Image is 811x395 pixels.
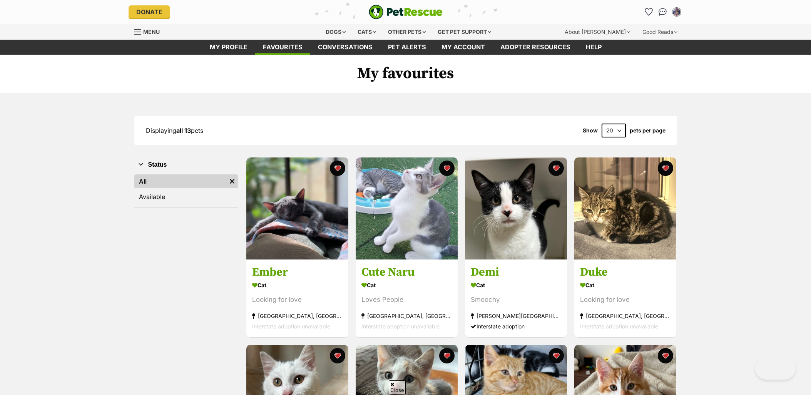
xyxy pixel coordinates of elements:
[361,280,452,291] div: Cat
[389,380,406,394] span: Close
[320,24,351,40] div: Dogs
[583,127,598,134] span: Show
[471,295,561,305] div: Smoochy
[580,323,658,330] span: Interstate adoption unavailable
[134,190,238,204] a: Available
[548,348,564,363] button: favourite
[252,280,343,291] div: Cat
[671,6,683,18] button: My account
[471,265,561,280] h3: Demi
[380,40,434,55] a: Pet alerts
[755,357,796,380] iframe: Help Scout Beacon - Open
[465,157,567,259] img: Demi
[578,40,609,55] a: Help
[310,40,380,55] a: conversations
[134,24,165,38] a: Menu
[129,5,170,18] a: Donate
[637,24,683,40] div: Good Reads
[434,40,493,55] a: My account
[548,161,564,176] button: favourite
[383,24,431,40] div: Other pets
[361,265,452,280] h3: Cute Naru
[471,311,561,321] div: [PERSON_NAME][GEOGRAPHIC_DATA], [GEOGRAPHIC_DATA]
[673,8,681,16] img: Brooke Schachter profile pic
[134,174,226,188] a: All
[574,157,676,259] img: Duke
[176,127,191,134] strong: all 13
[471,321,561,332] div: Interstate adoption
[330,161,345,176] button: favourite
[255,40,310,55] a: Favourites
[246,259,348,338] a: Ember Cat Looking for love [GEOGRAPHIC_DATA], [GEOGRAPHIC_DATA] Interstate adoption unavailable f...
[356,259,458,338] a: Cute Naru Cat Loves People [GEOGRAPHIC_DATA], [GEOGRAPHIC_DATA] Interstate adoption unavailable f...
[356,157,458,259] img: Cute Naru
[143,28,160,35] span: Menu
[146,127,203,134] span: Displaying pets
[252,265,343,280] h3: Ember
[352,24,381,40] div: Cats
[657,6,669,18] a: Conversations
[439,348,455,363] button: favourite
[369,5,443,19] img: logo-e224e6f780fb5917bec1dbf3a21bbac754714ae5b6737aabdf751b685950b380.svg
[580,295,671,305] div: Looking for love
[134,173,238,207] div: Status
[559,24,635,40] div: About [PERSON_NAME]
[361,323,440,330] span: Interstate adoption unavailable
[134,160,238,170] button: Status
[361,311,452,321] div: [GEOGRAPHIC_DATA], [GEOGRAPHIC_DATA]
[252,323,330,330] span: Interstate adoption unavailable
[493,40,578,55] a: Adopter resources
[439,161,455,176] button: favourite
[643,6,655,18] a: Favourites
[574,259,676,338] a: Duke Cat Looking for love [GEOGRAPHIC_DATA], [GEOGRAPHIC_DATA] Interstate adoption unavailable fa...
[630,127,666,134] label: pets per page
[643,6,683,18] ul: Account quick links
[659,8,667,16] img: chat-41dd97257d64d25036548639549fe6c8038ab92f7586957e7f3b1b290dea8141.svg
[202,40,255,55] a: My profile
[226,174,238,188] a: Remove filter
[658,348,673,363] button: favourite
[330,348,345,363] button: favourite
[361,295,452,305] div: Loves People
[369,5,443,19] a: PetRescue
[471,280,561,291] div: Cat
[465,259,567,338] a: Demi Cat Smoochy [PERSON_NAME][GEOGRAPHIC_DATA], [GEOGRAPHIC_DATA] Interstate adoption favourite
[246,157,348,259] img: Ember
[580,280,671,291] div: Cat
[252,295,343,305] div: Looking for love
[580,265,671,280] h3: Duke
[658,161,673,176] button: favourite
[252,311,343,321] div: [GEOGRAPHIC_DATA], [GEOGRAPHIC_DATA]
[432,24,497,40] div: Get pet support
[580,311,671,321] div: [GEOGRAPHIC_DATA], [GEOGRAPHIC_DATA]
